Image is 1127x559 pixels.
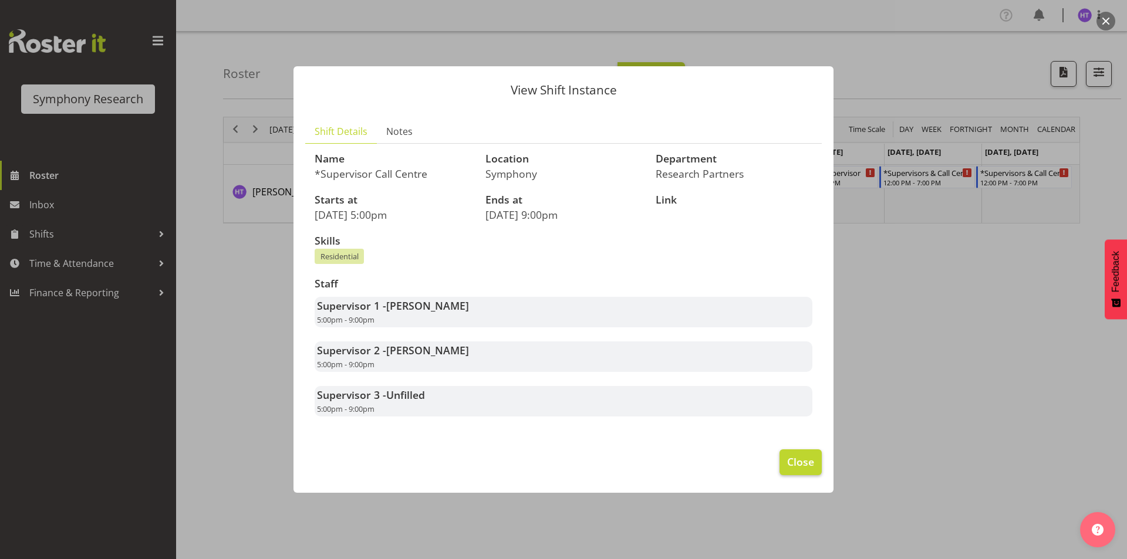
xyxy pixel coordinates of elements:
span: Notes [386,124,413,138]
span: Unfilled [386,388,425,402]
button: Close [780,449,822,475]
p: [DATE] 9:00pm [485,208,642,221]
h3: Starts at [315,194,471,206]
h3: Link [656,194,812,206]
span: 5:00pm - 9:00pm [317,359,374,370]
span: [PERSON_NAME] [386,343,469,357]
span: Feedback [1111,251,1121,292]
h3: Staff [315,278,812,290]
strong: Supervisor 1 - [317,299,469,313]
span: [PERSON_NAME] [386,299,469,313]
strong: Supervisor 2 - [317,343,469,357]
h3: Department [656,153,812,165]
p: [DATE] 5:00pm [315,208,471,221]
p: Research Partners [656,167,812,180]
p: *Supervisor Call Centre [315,167,471,180]
h3: Location [485,153,642,165]
span: 5:00pm - 9:00pm [317,314,374,325]
p: Symphony [485,167,642,180]
span: 5:00pm - 9:00pm [317,404,374,414]
span: Residential [320,251,359,262]
button: Feedback - Show survey [1105,239,1127,319]
span: Close [787,454,814,469]
p: View Shift Instance [305,84,822,96]
h3: Skills [315,235,812,247]
span: Shift Details [315,124,367,138]
img: help-xxl-2.png [1092,524,1104,536]
h3: Name [315,153,471,165]
strong: Supervisor 3 - [317,388,425,402]
h3: Ends at [485,194,642,206]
